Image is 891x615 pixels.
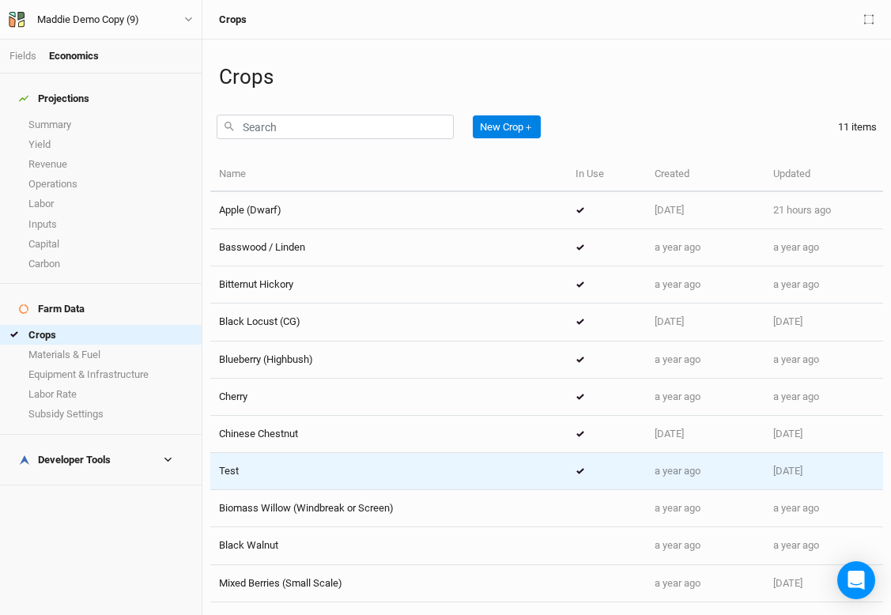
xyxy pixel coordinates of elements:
span: Sep 13, 2024 3:24 PM [655,278,700,290]
span: Bitternut Hickory [219,278,293,290]
th: Name [210,158,567,192]
h3: Crops [219,13,247,26]
span: Sep 13, 2024 3:24 PM [655,502,700,514]
span: Sep 16, 2024 4:56 PM [655,241,700,253]
h4: Developer Tools [9,444,192,476]
span: Biomass Willow (Windbreak or Screen) [219,502,394,514]
span: Cherry [219,391,247,402]
div: Developer Tools [19,454,111,466]
span: Mixed Berries (Small Scale) [219,577,342,589]
th: In Use [567,158,646,192]
span: Black Locust (CG) [219,315,300,327]
span: Sep 13, 2024 3:22 PM [655,391,700,402]
h1: Crops [219,65,874,89]
span: Nov 27, 2023 5:56 PM [655,315,684,327]
span: Sep 16, 2024 5:55 PM [655,577,700,589]
span: Sep 13, 2024 3:24 PM [773,502,819,514]
span: Chinese Chestnut [219,428,298,440]
div: Open Intercom Messenger [837,561,875,599]
span: Test [219,465,239,477]
span: Nov 27, 2023 5:56 PM [773,315,802,327]
span: Blueberry (Highbush) [219,353,313,365]
th: Created [646,158,765,192]
input: Search [217,115,454,139]
button: New Crop＋ [473,115,541,139]
span: Nov 27, 2023 5:56 PM [655,204,684,216]
div: Farm Data [19,303,85,315]
a: Fields [9,50,36,62]
div: 11 items [838,120,877,134]
span: Jan 14, 2025 8:45 PM [773,465,802,477]
span: Sep 16, 2024 4:56 PM [773,241,819,253]
span: Sep 13, 2024 3:22 PM [655,465,700,477]
span: Oct 6, 2025 1:02 PM [773,204,831,216]
div: Maddie Demo Copy (9) [37,12,139,28]
span: Sep 16, 2024 4:59 PM [655,539,700,551]
div: Economics [49,49,99,63]
span: Basswood / Linden [219,241,305,253]
th: Updated [765,158,883,192]
span: Mar 21, 2025 10:43 AM [773,428,802,440]
span: Black Walnut [219,539,278,551]
span: Apple (Dwarf) [219,204,281,216]
div: Projections [19,92,89,105]
span: Sep 13, 2024 3:24 PM [773,278,819,290]
button: Maddie Demo Copy (9) [8,11,194,28]
span: Nov 14, 2024 7:06 PM [773,353,819,365]
span: Nov 14, 2024 7:06 PM [655,353,700,365]
span: Sep 16, 2024 4:59 PM [773,539,819,551]
span: Nov 14, 2024 7:08 PM [773,391,819,402]
span: Oct 2, 2025 9:33 AM [773,577,802,589]
span: Mar 21, 2025 10:43 AM [655,428,684,440]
